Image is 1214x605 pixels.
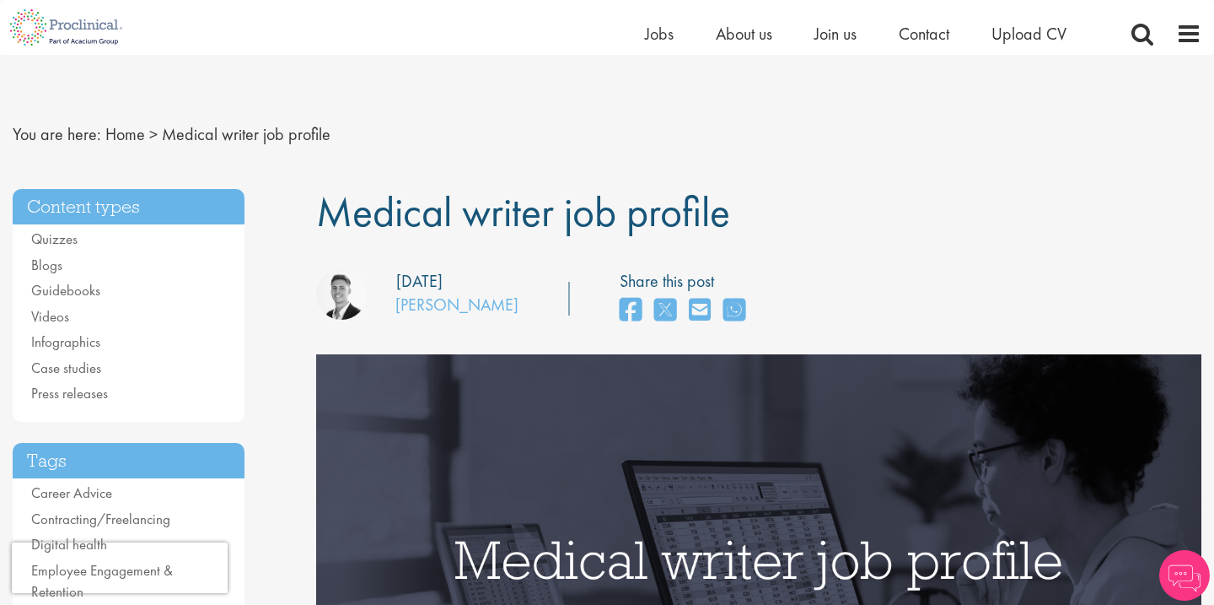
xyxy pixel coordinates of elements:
div: [DATE] [396,269,443,294]
img: Chatbot [1159,550,1210,601]
a: Contracting/Freelancing [31,510,170,528]
a: About us [716,23,772,45]
h3: Tags [13,443,244,479]
a: Contact [899,23,949,45]
a: Case studies [31,359,101,377]
img: George Watson [316,269,367,320]
a: Upload CV [991,23,1066,45]
a: breadcrumb link [105,123,145,145]
a: Infographics [31,332,100,351]
a: share on email [689,293,711,329]
a: share on twitter [654,293,676,329]
a: Press releases [31,384,108,402]
span: Medical writer job profile [162,123,330,145]
a: Guidebooks [31,281,100,300]
a: Jobs [645,23,674,45]
span: > [149,123,158,145]
a: share on whats app [723,293,745,329]
a: Videos [31,307,69,326]
a: [PERSON_NAME] [395,294,518,316]
a: share on facebook [620,293,642,329]
a: Quizzes [31,230,78,248]
a: Career Advice [31,483,112,502]
h3: Content types [13,189,244,225]
iframe: reCAPTCHA [12,543,228,593]
a: Digital health [31,535,107,554]
span: Medical writer job profile [316,185,730,239]
a: Blogs [31,256,62,274]
span: You are here: [13,123,101,145]
a: Join us [814,23,857,45]
label: Share this post [620,269,754,294]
